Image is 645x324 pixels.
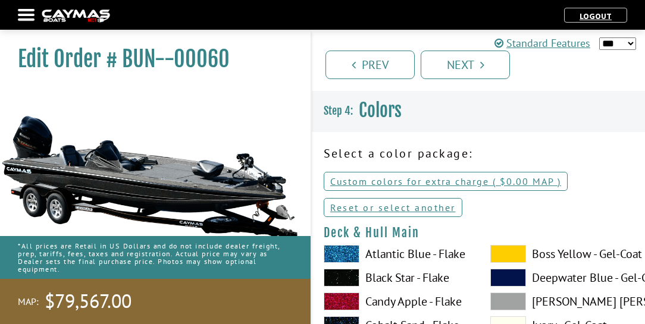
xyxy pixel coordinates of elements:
span: MAP: [18,295,39,308]
h3: Colors [312,89,645,133]
a: Standard Features [494,35,590,51]
a: Prev [325,51,415,79]
label: [PERSON_NAME] [PERSON_NAME] - Gel-Coat [490,292,633,310]
span: $0.00 MAP [500,175,554,187]
label: Candy Apple - Flake [324,292,466,310]
h4: Deck & Hull Main [324,225,633,240]
label: Boss Yellow - Gel-Coat [490,245,633,263]
img: caymas-dealer-connect-2ed40d3bc7270c1d8d7ffb4b79bf05adc795679939227970def78ec6f6c03838.gif [42,10,110,22]
label: Atlantic Blue - Flake [324,245,466,263]
a: Logout [574,11,618,21]
a: Next [421,51,510,79]
a: Reset or select another [324,198,462,217]
p: *All prices are Retail in US Dollars and do not include dealer freight, prep, tariffs, fees, taxe... [18,236,293,279]
a: Custom colors for extra charge ( $0.00 MAP ) [324,172,568,191]
p: Select a color package: [324,144,633,162]
span: $79,567.00 [45,289,131,314]
label: Deepwater Blue - Gel-Coat [490,269,633,287]
ul: Pagination [322,49,645,79]
label: Black Star - Flake [324,269,466,287]
h1: Edit Order # BUN--00060 [18,46,281,73]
